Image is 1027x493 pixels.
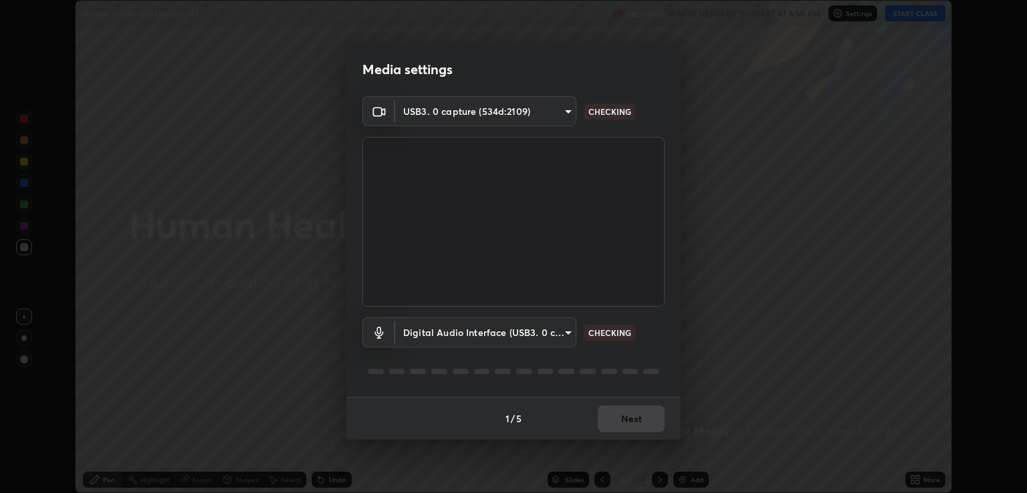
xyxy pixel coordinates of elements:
h4: / [511,412,515,426]
p: CHECKING [588,106,631,118]
h2: Media settings [362,61,453,78]
div: USB3. 0 capture (534d:2109) [395,317,576,347]
h4: 1 [505,412,509,426]
p: CHECKING [588,327,631,339]
div: USB3. 0 capture (534d:2109) [395,96,576,126]
h4: 5 [516,412,522,426]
